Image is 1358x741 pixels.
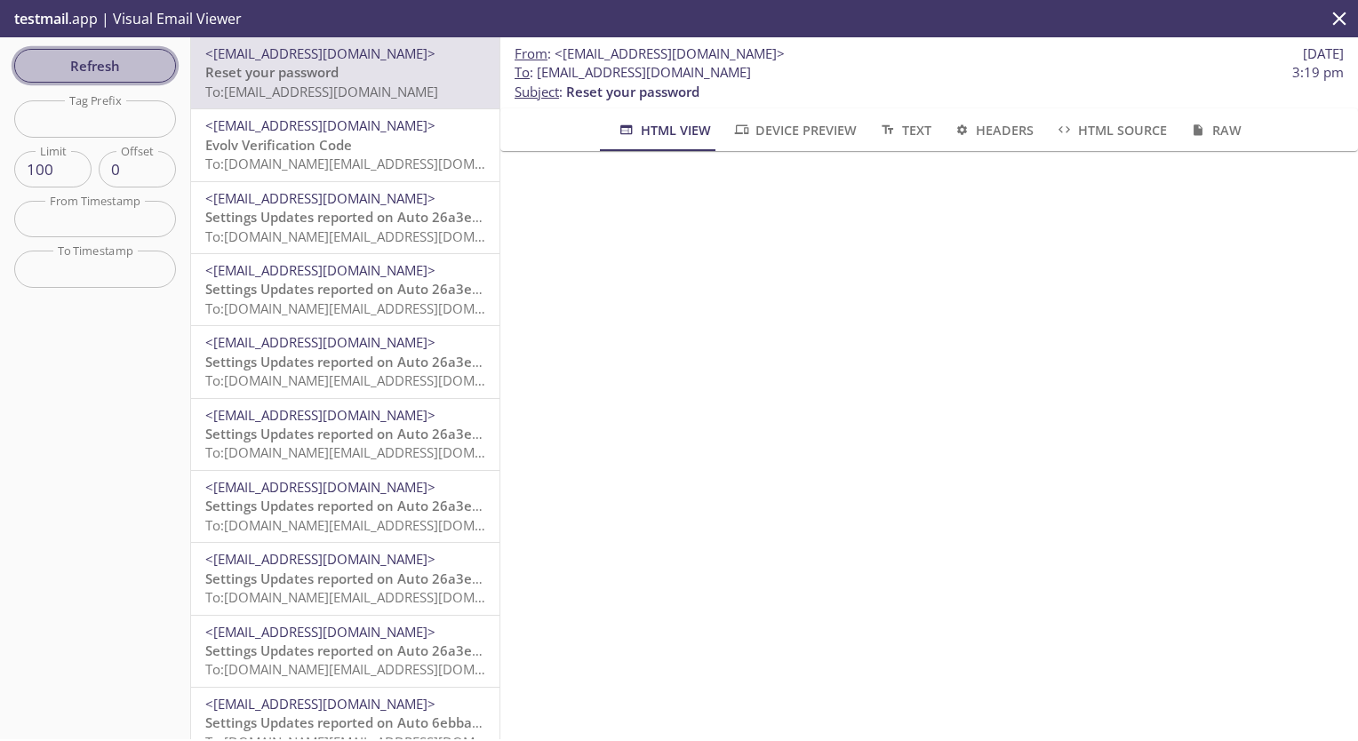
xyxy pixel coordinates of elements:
span: Settings Updates reported on Auto 26a3ec3, null, Evolv Technology AppTest - Lab at [DATE] 07:18: [205,280,829,298]
span: To: [DOMAIN_NAME][EMAIL_ADDRESS][DOMAIN_NAME] [205,299,543,317]
div: <[EMAIL_ADDRESS][DOMAIN_NAME]>Settings Updates reported on Auto 26a3ec3, null, Evolv Technology A... [191,543,499,614]
div: <[EMAIL_ADDRESS][DOMAIN_NAME]>Settings Updates reported on Auto 26a3ec3, null, Evolv Technology A... [191,182,499,253]
div: <[EMAIL_ADDRESS][DOMAIN_NAME]>Evolv Verification CodeTo:[DOMAIN_NAME][EMAIL_ADDRESS][DOMAIN_NAME] [191,109,499,180]
span: <[EMAIL_ADDRESS][DOMAIN_NAME]> [205,478,435,496]
span: 3:19 pm [1292,63,1344,82]
span: Headers [953,119,1034,141]
span: [DATE] [1303,44,1344,63]
div: <[EMAIL_ADDRESS][DOMAIN_NAME]>Settings Updates reported on Auto 26a3ec3, null, Evolv Technology A... [191,399,499,470]
span: To [515,63,530,81]
span: : [EMAIL_ADDRESS][DOMAIN_NAME] [515,63,751,82]
span: To: [DOMAIN_NAME][EMAIL_ADDRESS][DOMAIN_NAME] [205,371,543,389]
span: HTML View [617,119,710,141]
span: Settings Updates reported on Auto 26a3ec3, null, Evolv Technology AppTest - Lab at [DATE] 07:18: [205,570,829,587]
span: <[EMAIL_ADDRESS][DOMAIN_NAME]> [205,695,435,713]
span: To: [DOMAIN_NAME][EMAIL_ADDRESS][DOMAIN_NAME] [205,227,543,245]
span: To: [DOMAIN_NAME][EMAIL_ADDRESS][DOMAIN_NAME] [205,516,543,534]
p: : [515,63,1344,101]
div: <[EMAIL_ADDRESS][DOMAIN_NAME]>Settings Updates reported on Auto 26a3ec3, null, Evolv Technology A... [191,471,499,542]
span: <[EMAIL_ADDRESS][DOMAIN_NAME]> [555,44,785,62]
button: Refresh [14,49,176,83]
span: To: [DOMAIN_NAME][EMAIL_ADDRESS][DOMAIN_NAME] [205,660,543,678]
span: Refresh [28,54,162,77]
span: To: [EMAIL_ADDRESS][DOMAIN_NAME] [205,83,438,100]
span: <[EMAIL_ADDRESS][DOMAIN_NAME]> [205,189,435,207]
span: Text [878,119,931,141]
span: Settings Updates reported on Auto 26a3ec3, null, Evolv Technology AppTest - Lab at [DATE] 07:18: [205,425,829,442]
span: From [515,44,547,62]
span: Settings Updates reported on Auto 26a3ec3, null, Evolv Technology AppTest - Lab at [DATE] 07:18: [205,497,829,514]
span: Raw [1188,119,1241,141]
span: To: [DOMAIN_NAME][EMAIL_ADDRESS][DOMAIN_NAME] [205,155,543,172]
div: <[EMAIL_ADDRESS][DOMAIN_NAME]>Settings Updates reported on Auto 26a3ec3, null, Evolv Technology A... [191,254,499,325]
span: : [515,44,785,63]
span: <[EMAIL_ADDRESS][DOMAIN_NAME]> [205,333,435,351]
span: <[EMAIL_ADDRESS][DOMAIN_NAME]> [205,406,435,424]
span: Device Preview [732,119,857,141]
span: Settings Updates reported on Auto 26a3ec3, null, Evolv Technology AppTest - Lab at [DATE] 07:18: [205,641,829,659]
div: <[EMAIL_ADDRESS][DOMAIN_NAME]>Settings Updates reported on Auto 26a3ec3, null, Evolv Technology A... [191,616,499,687]
span: Evolv Verification Code [205,136,352,154]
span: Reset your password [566,83,699,100]
span: Settings Updates reported on Auto 26a3ec3, null, Evolv Technology AppTest - Lab at [DATE] 07:18: [205,208,829,226]
span: Subject [515,83,559,100]
span: Settings Updates reported on Auto 26a3ec3, null, Evolv Technology AppTest - Lab at [DATE] 07:18: [205,353,829,370]
span: Reset your password [205,63,339,81]
span: <[EMAIL_ADDRESS][DOMAIN_NAME]> [205,116,435,134]
div: <[EMAIL_ADDRESS][DOMAIN_NAME]>Reset your passwordTo:[EMAIL_ADDRESS][DOMAIN_NAME] [191,37,499,108]
span: <[EMAIL_ADDRESS][DOMAIN_NAME]> [205,44,435,62]
span: To: [DOMAIN_NAME][EMAIL_ADDRESS][DOMAIN_NAME] [205,443,543,461]
span: <[EMAIL_ADDRESS][DOMAIN_NAME]> [205,550,435,568]
span: Settings Updates reported on Auto 6ebba4c, null, Evolv Technology AppTest - Lab at [DATE] 07:17: [205,713,829,731]
span: To: [DOMAIN_NAME][EMAIL_ADDRESS][DOMAIN_NAME] [205,588,543,606]
div: <[EMAIL_ADDRESS][DOMAIN_NAME]>Settings Updates reported on Auto 26a3ec3, null, Evolv Technology A... [191,326,499,397]
span: <[EMAIL_ADDRESS][DOMAIN_NAME]> [205,623,435,641]
span: testmail [14,9,68,28]
span: HTML Source [1055,119,1167,141]
span: <[EMAIL_ADDRESS][DOMAIN_NAME]> [205,261,435,279]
